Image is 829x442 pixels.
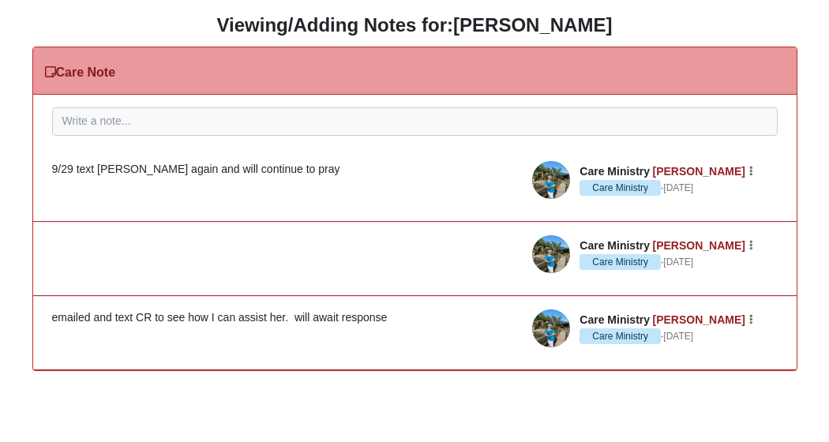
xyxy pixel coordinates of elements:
[580,165,650,178] span: Care Ministry
[653,165,745,178] a: [PERSON_NAME]
[580,180,663,196] span: ·
[532,161,570,199] img: Sandra Francis
[532,235,570,273] img: Sandra Francis
[580,328,663,344] span: ·
[45,65,116,80] h3: Care Note
[663,181,693,195] a: [DATE]
[580,328,661,344] span: Care Ministry
[580,239,650,252] span: Care Ministry
[580,254,663,270] span: ·
[52,161,778,178] div: 9/29 text [PERSON_NAME] again and will continue to pray
[663,329,693,343] a: [DATE]
[663,255,693,269] a: [DATE]
[52,309,778,326] div: emailed and text CR to see how I can assist her. will await response
[580,313,650,326] span: Care Ministry
[663,182,693,193] time: September 29, 2025, 3:22 PM
[12,14,817,37] h3: Viewing/Adding Notes for:
[653,313,745,326] a: [PERSON_NAME]
[580,254,661,270] span: Care Ministry
[453,14,612,36] strong: [PERSON_NAME]
[580,180,661,196] span: Care Ministry
[663,331,693,342] time: September 25, 2025, 3:05 PM
[653,239,745,252] a: [PERSON_NAME]
[663,257,693,268] time: September 25, 2025, 3:05 PM
[532,309,570,347] img: Sandra Francis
